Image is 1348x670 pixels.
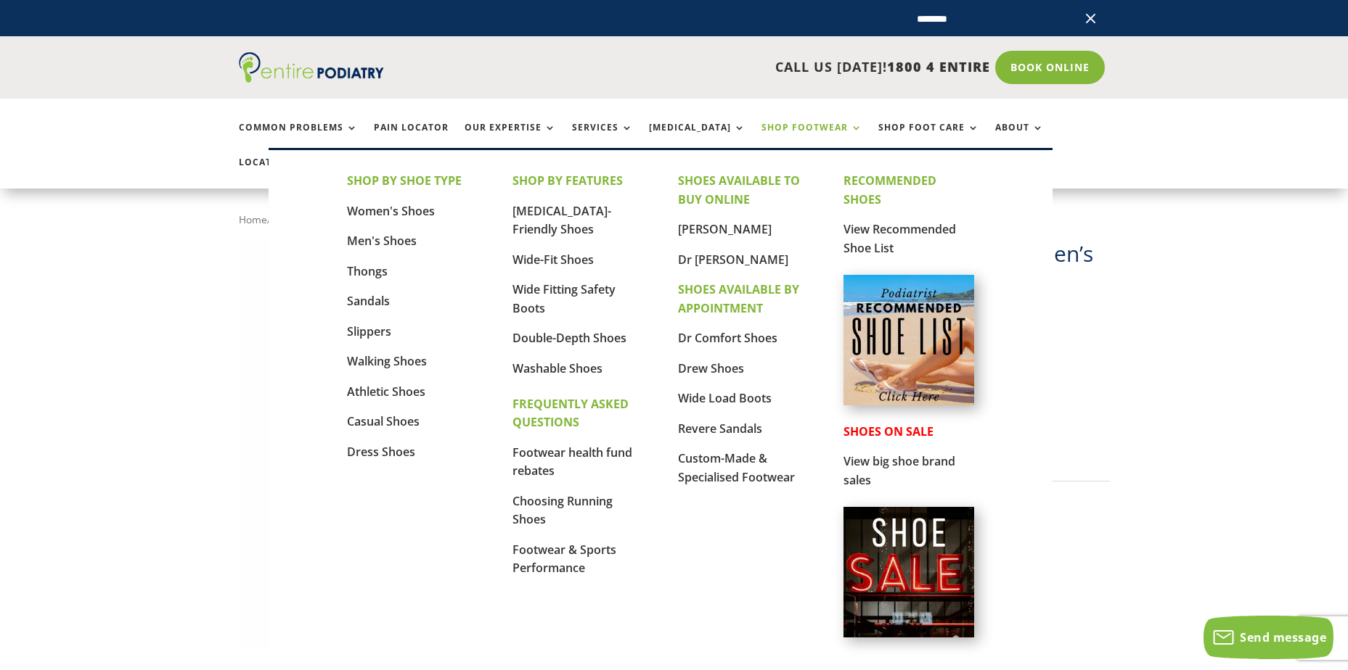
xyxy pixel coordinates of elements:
[440,58,990,77] p: CALL US [DATE]!
[347,413,420,429] a: Casual Shoes
[465,123,556,154] a: Our Expertise
[1204,616,1333,659] button: Send message
[239,157,311,189] a: Locations
[843,453,955,488] a: View big shoe brand sales
[678,221,772,237] a: [PERSON_NAME]
[678,360,744,376] a: Drew Shoes
[239,71,384,86] a: Entire Podiatry
[649,123,746,154] a: [MEDICAL_DATA]
[512,203,611,238] a: [MEDICAL_DATA]-Friendly Shoes
[678,281,799,316] strong: SHOES AVAILABLE BY APPOINTMENT
[995,51,1105,84] a: Book Online
[239,52,384,83] img: logo (1)
[761,123,862,154] a: Shop Footwear
[678,330,777,346] a: Dr Comfort Shoes
[512,444,632,479] a: Footwear health fund rebates
[512,493,613,528] a: Choosing Running Shoes
[678,173,800,207] strong: SHOES AVAILABLE TO BUY ONLINE
[1240,629,1326,645] span: Send message
[512,173,623,189] strong: SHOP BY FEATURES
[347,233,417,249] a: Men's Shoes
[512,252,594,268] a: Wide-Fit Shoes
[512,396,629,431] strong: FREQUENTLY ASKED QUESTIONS
[878,123,979,154] a: Shop Foot Care
[512,360,602,376] a: Washable Shoes
[572,123,633,154] a: Services
[843,221,956,256] a: View Recommended Shoe List
[239,123,358,154] a: Common Problems
[678,252,788,268] a: Dr [PERSON_NAME]
[347,173,462,189] strong: SHOP BY SHOE TYPE
[347,203,435,219] a: Women's Shoes
[347,293,390,309] a: Sandals
[239,210,1110,229] nav: Breadcrumb
[347,384,425,400] a: Athletic Shoes
[843,423,934,439] strong: SHOES ON SALE
[678,421,762,437] a: Revere Sandals
[347,263,388,279] a: Thongs
[843,626,974,640] a: Shoes on Sale from Entire Podiatry shoe partners
[843,394,974,408] a: Podiatrist Recommended Shoe List Australia
[512,542,616,576] a: Footwear & Sports Performance
[843,275,974,405] img: podiatrist-recommended-shoe-list-australia-entire-podiatry
[347,444,415,460] a: Dress Shoes
[887,58,990,75] span: 1800 4 ENTIRE
[995,123,1044,154] a: About
[347,353,427,369] a: Walking Shoes
[239,212,267,226] a: Home
[843,173,936,207] strong: RECOMMENDED SHOES
[512,281,616,316] a: Wide Fitting Safety Boots
[678,390,772,406] a: Wide Load Boots
[678,450,795,485] a: Custom-Made & Specialised Footwear
[347,323,391,339] a: Slippers
[843,507,974,637] img: shoe-sale-australia-entire-podiatry
[374,123,449,154] a: Pain Locator
[512,330,626,346] a: Double-Depth Shoes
